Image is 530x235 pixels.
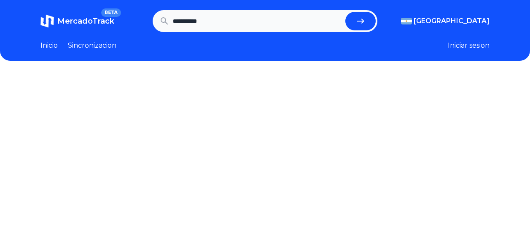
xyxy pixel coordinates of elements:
[40,41,58,51] a: Inicio
[40,14,54,28] img: MercadoTrack
[101,8,121,17] span: BETA
[401,16,490,26] button: [GEOGRAPHIC_DATA]
[40,14,114,28] a: MercadoTrackBETA
[401,18,412,24] img: Argentina
[414,16,490,26] span: [GEOGRAPHIC_DATA]
[57,16,114,26] span: MercadoTrack
[448,41,490,51] button: Iniciar sesion
[68,41,116,51] a: Sincronizacion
